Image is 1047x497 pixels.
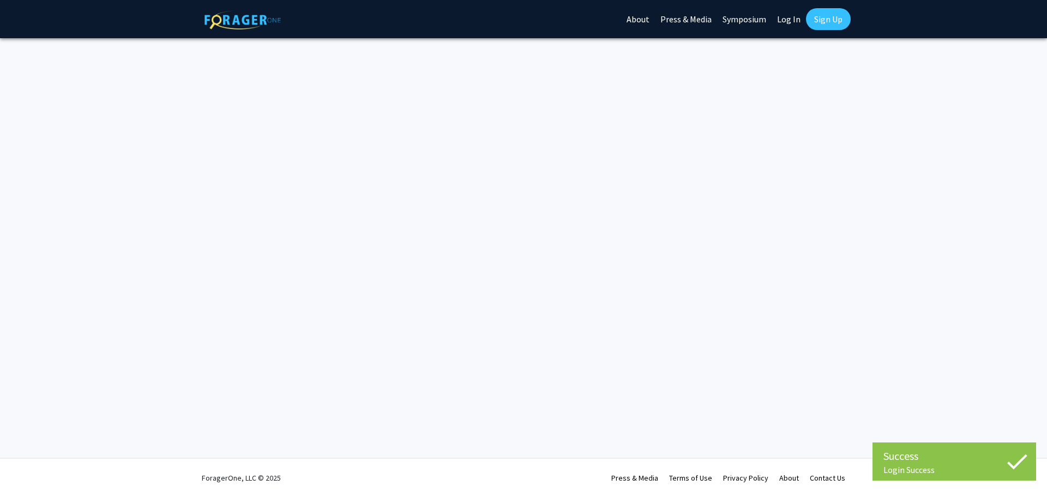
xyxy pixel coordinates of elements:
[810,473,845,483] a: Contact Us
[202,459,281,497] div: ForagerOne, LLC © 2025
[883,448,1025,464] div: Success
[723,473,768,483] a: Privacy Policy
[669,473,712,483] a: Terms of Use
[806,8,851,30] a: Sign Up
[611,473,658,483] a: Press & Media
[204,10,281,29] img: ForagerOne Logo
[779,473,799,483] a: About
[883,464,1025,475] div: Login Success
